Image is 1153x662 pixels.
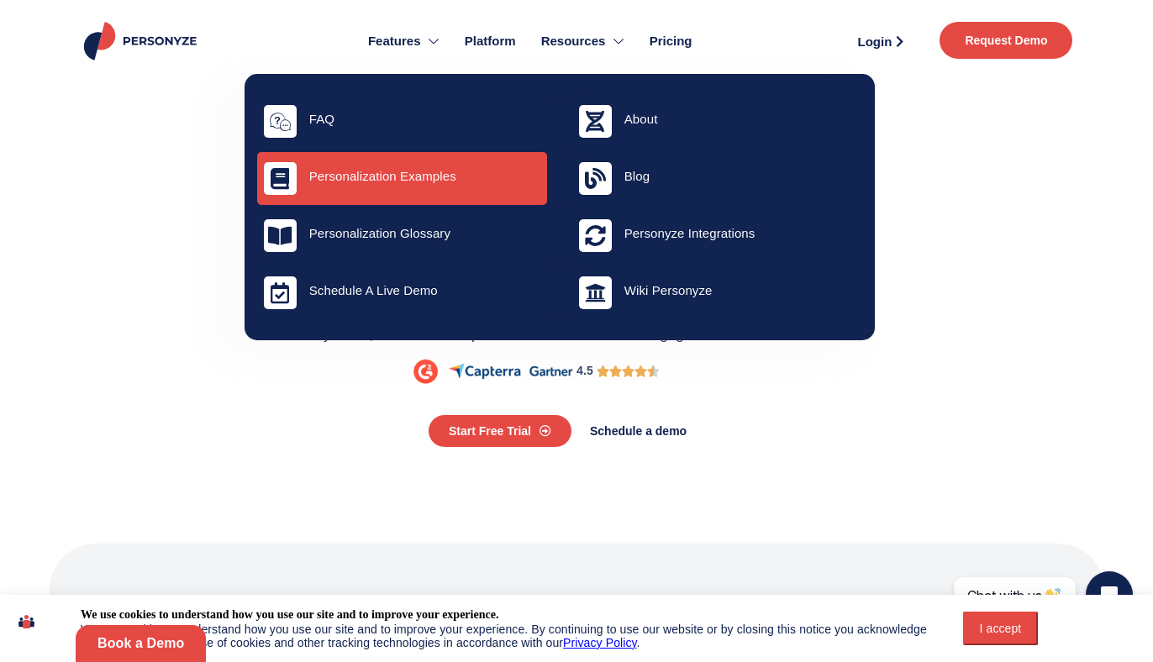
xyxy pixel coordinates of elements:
span: Schedule a demo [590,425,687,437]
div: 4.5/5 [597,362,661,381]
h4: Blog [624,169,856,184]
a: Request Demo [940,22,1072,59]
i:  [634,362,647,381]
a: FAQ [257,95,547,148]
h4: Personalization Glossary [309,226,540,241]
span: Resources [541,32,606,51]
h4: Personalization Examples [309,169,540,184]
a: Start Free Trial [429,415,571,447]
a: Personalization Examples [257,152,547,205]
a: Blog [572,152,862,205]
a: About [572,95,862,148]
span: Pricing [650,32,692,51]
a: Personalization Glossary [257,209,547,262]
span: Start Free Trial [449,425,531,437]
span: Request Demo [965,34,1047,46]
h4: Schedule a Live Demo [309,283,540,298]
span: Login [858,35,892,48]
i:  [609,362,622,381]
div: We use cookies to understand how you use our site and to improve your experience. [81,607,498,623]
span: Platform [465,32,516,51]
i:  [647,362,660,381]
a: Privacy Policy [563,636,637,649]
a: Platform [452,8,529,74]
a: Resources [529,8,637,74]
div: 4.5 [576,362,593,380]
div: I accept [973,622,1028,635]
div: We use cookies to understand how you use our site and to improve your experience. By continuing t... [81,623,929,649]
a: Personyze Integrations [572,209,862,262]
h4: FAQ [309,112,540,127]
a: Schedule a Live Demo [257,266,547,319]
img: Personyze logo [81,22,204,60]
img: icon [18,607,34,636]
h4: Personyze Integrations [624,226,856,241]
span: Features [368,32,421,51]
i:  [622,362,634,381]
a: Book a Demo [76,625,206,662]
a: Pricing [637,8,705,74]
a: Login [838,29,923,54]
h4: About [624,112,856,127]
button: I accept [963,612,1038,645]
a: Features [355,8,452,74]
h4: Wiki Personyze [624,283,856,298]
a: Wiki Personyze [572,266,862,319]
i:  [597,362,609,381]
